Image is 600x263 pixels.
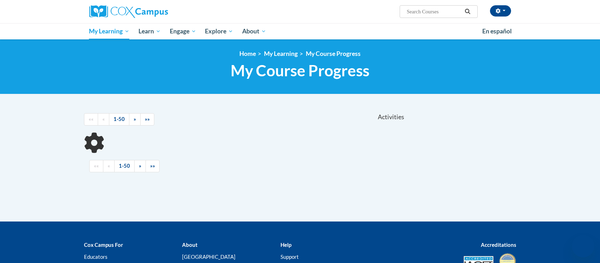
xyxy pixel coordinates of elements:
[150,163,155,169] span: »»
[85,23,134,39] a: My Learning
[200,23,238,39] a: Explore
[134,23,165,39] a: Learn
[280,254,299,260] a: Support
[306,50,361,57] a: My Course Progress
[170,27,196,36] span: Engage
[481,242,516,248] b: Accreditations
[89,5,223,18] a: Cox Campus
[242,27,266,36] span: About
[109,113,129,126] a: 1-50
[139,163,141,169] span: »
[462,7,473,16] button: Search
[165,23,201,39] a: Engage
[94,163,99,169] span: ««
[378,113,404,121] span: Activities
[406,7,462,16] input: Search Courses
[238,23,271,39] a: About
[478,24,516,39] a: En español
[102,116,105,122] span: «
[205,27,233,36] span: Explore
[264,50,298,57] a: My Learning
[572,235,594,257] iframe: Button to launch messaging window
[89,160,103,172] a: Begining
[280,242,291,248] b: Help
[84,242,123,248] b: Cox Campus For
[103,160,115,172] a: Previous
[140,113,154,126] a: End
[89,27,129,36] span: My Learning
[134,160,146,172] a: Next
[84,254,108,260] a: Educators
[98,113,109,126] a: Previous
[239,50,256,57] a: Home
[89,5,168,18] img: Cox Campus
[182,242,198,248] b: About
[108,163,110,169] span: «
[231,61,369,80] span: My Course Progress
[138,27,161,36] span: Learn
[146,160,160,172] a: End
[84,113,98,126] a: Begining
[145,116,150,122] span: »»
[129,113,141,126] a: Next
[134,116,136,122] span: »
[490,5,511,17] button: Account Settings
[482,27,512,35] span: En español
[114,160,135,172] a: 1-50
[89,116,93,122] span: ««
[79,23,522,39] div: Main menu
[182,254,236,260] a: [GEOGRAPHIC_DATA]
